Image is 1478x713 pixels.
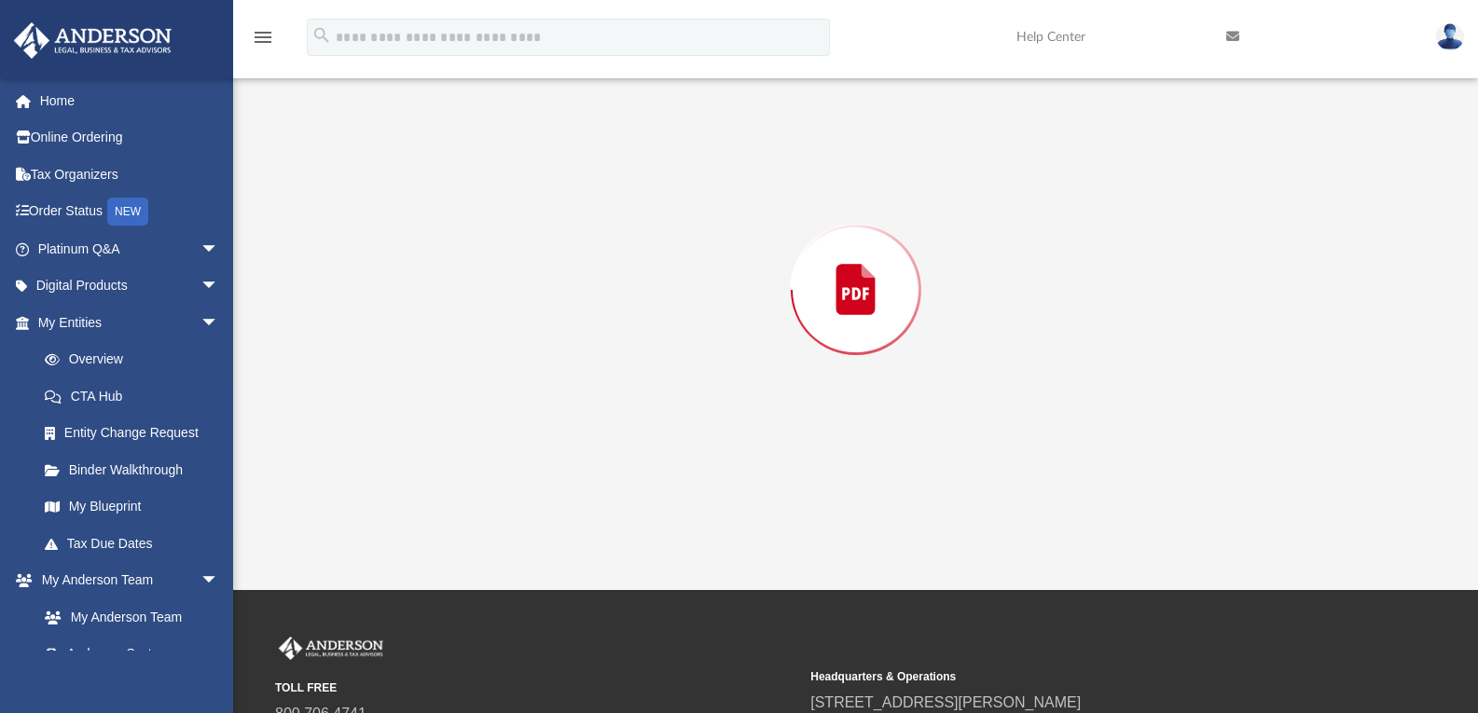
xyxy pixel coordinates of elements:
a: My Anderson Teamarrow_drop_down [13,562,238,599]
i: search [311,25,332,46]
a: CTA Hub [26,377,247,415]
span: arrow_drop_down [200,562,238,600]
a: Digital Productsarrow_drop_down [13,267,247,305]
a: Entity Change Request [26,415,247,452]
img: Anderson Advisors Platinum Portal [275,637,387,661]
span: arrow_drop_down [200,267,238,306]
a: Tax Due Dates [26,525,247,562]
i: menu [252,26,274,48]
a: Order StatusNEW [13,193,247,231]
a: Online Ordering [13,119,247,157]
a: My Blueprint [26,488,238,526]
a: menu [252,35,274,48]
img: User Pic [1436,23,1464,50]
div: NEW [107,198,148,226]
span: arrow_drop_down [200,304,238,342]
small: Headquarters & Operations [810,668,1333,685]
a: Home [13,82,247,119]
a: Binder Walkthrough [26,451,247,488]
img: Anderson Advisors Platinum Portal [8,22,177,59]
a: [STREET_ADDRESS][PERSON_NAME] [810,694,1081,710]
a: Tax Organizers [13,156,247,193]
a: My Anderson Team [26,598,228,636]
a: Platinum Q&Aarrow_drop_down [13,230,247,267]
small: TOLL FREE [275,679,797,696]
a: Overview [26,341,247,378]
a: Anderson System [26,636,238,673]
a: My Entitiesarrow_drop_down [13,304,247,341]
span: arrow_drop_down [200,230,238,268]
